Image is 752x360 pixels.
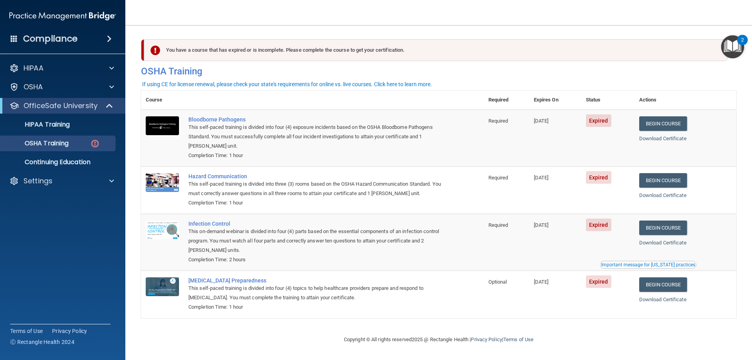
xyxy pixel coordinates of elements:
th: Course [141,90,184,110]
div: This self-paced training is divided into three (3) rooms based on the OSHA Hazard Communication S... [188,179,445,198]
a: Begin Course [639,173,687,188]
th: Expires On [529,90,581,110]
span: Ⓒ Rectangle Health 2024 [10,338,74,346]
span: Required [488,222,508,228]
th: Required [484,90,529,110]
p: OSHA [23,82,43,92]
h4: OSHA Training [141,66,736,77]
div: Important message for [US_STATE] practices [601,262,695,267]
div: If using CE for license renewal, please check your state's requirements for online vs. live cours... [142,81,432,87]
a: Terms of Use [503,336,533,342]
p: HIPAA Training [5,121,70,128]
a: [MEDICAL_DATA] Preparedness [188,277,445,284]
th: Status [581,90,634,110]
div: This on-demand webinar is divided into four (4) parts based on the essential components of an inf... [188,227,445,255]
a: Begin Course [639,277,687,292]
a: HIPAA [9,63,114,73]
a: Begin Course [639,221,687,235]
span: Expired [586,219,611,231]
a: Privacy Policy [52,327,87,335]
div: Copyright © All rights reserved 2025 @ Rectangle Health | | [296,327,582,352]
img: PMB logo [9,8,116,24]
img: exclamation-circle-solid-danger.72ef9ffc.png [150,45,160,55]
div: This self-paced training is divided into four (4) exposure incidents based on the OSHA Bloodborne... [188,123,445,151]
a: Hazard Communication [188,173,445,179]
span: Expired [586,114,611,127]
a: OfficeSafe University [9,101,114,110]
div: Completion Time: 1 hour [188,198,445,208]
img: danger-circle.6113f641.png [90,139,100,148]
p: OSHA Training [5,139,69,147]
div: Completion Time: 1 hour [188,302,445,312]
div: Completion Time: 2 hours [188,255,445,264]
span: [DATE] [534,118,549,124]
span: Expired [586,275,611,288]
p: OfficeSafe University [23,101,98,110]
a: Download Certificate [639,192,687,198]
span: Optional [488,279,507,285]
a: Download Certificate [639,136,687,141]
button: Read this if you are a dental practitioner in the state of CA [600,261,696,269]
span: [DATE] [534,175,549,181]
a: Bloodborne Pathogens [188,116,445,123]
p: HIPAA [23,63,43,73]
a: Terms of Use [10,327,43,335]
span: Required [488,175,508,181]
div: You have a course that has expired or is incomplete. Please complete the course to get your certi... [144,39,728,61]
a: Settings [9,176,114,186]
button: Open Resource Center, 2 new notifications [721,35,744,58]
div: 2 [741,40,744,50]
a: OSHA [9,82,114,92]
a: Privacy Policy [471,336,502,342]
span: [DATE] [534,222,549,228]
a: Download Certificate [639,297,687,302]
span: Required [488,118,508,124]
h4: Compliance [23,33,78,44]
button: If using CE for license renewal, please check your state's requirements for online vs. live cours... [141,80,433,88]
div: This self-paced training is divided into four (4) topics to help healthcare providers prepare and... [188,284,445,302]
div: Completion Time: 1 hour [188,151,445,160]
p: Continuing Education [5,158,112,166]
th: Actions [634,90,736,110]
p: Settings [23,176,52,186]
a: Infection Control [188,221,445,227]
span: Expired [586,171,611,184]
a: Download Certificate [639,240,687,246]
span: [DATE] [534,279,549,285]
a: Begin Course [639,116,687,131]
